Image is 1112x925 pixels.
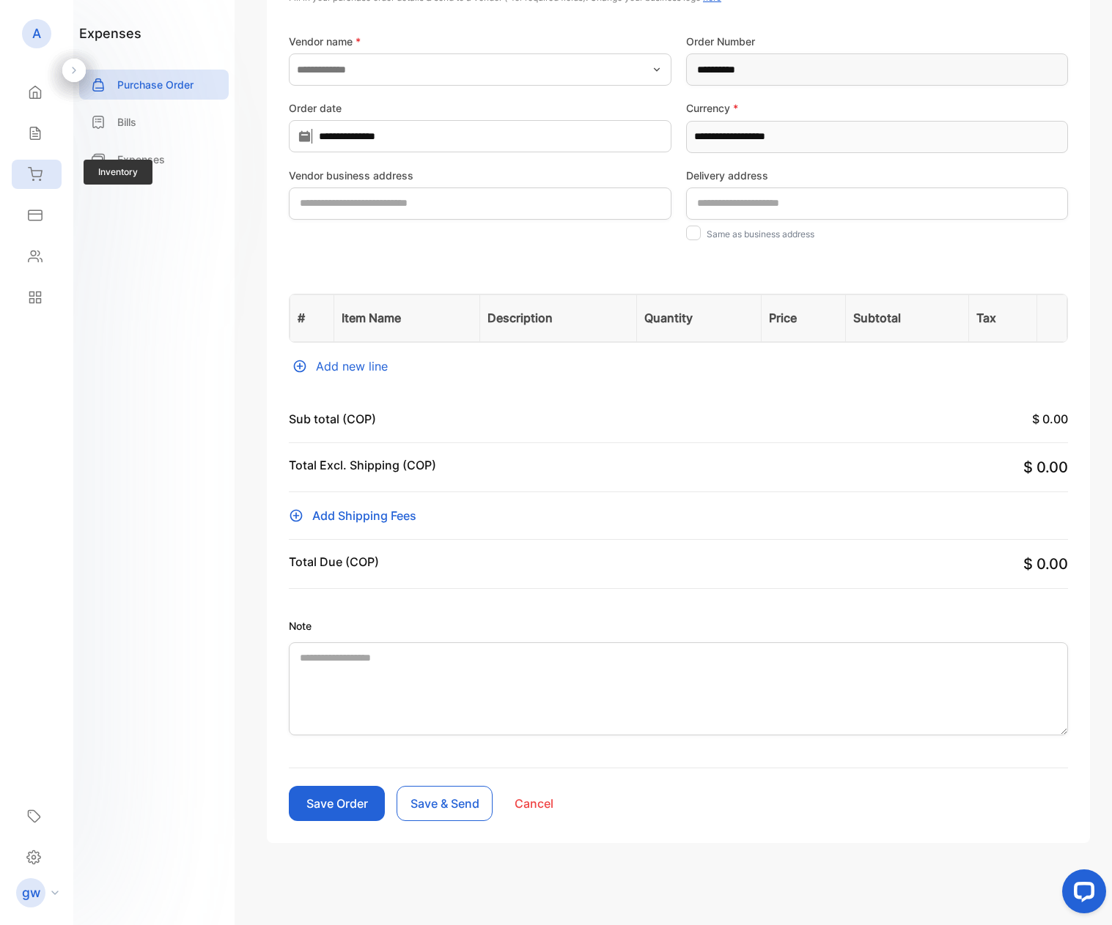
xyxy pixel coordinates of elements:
[761,294,845,341] th: Price
[290,294,334,341] th: #
[79,23,141,43] h1: expenses
[289,786,385,821] button: Save Order
[289,357,1068,375] div: Add new line
[686,168,1069,183] label: Delivery address
[117,152,165,167] p: Expenses
[480,294,637,341] th: Description
[637,294,762,341] th: Quantity
[968,294,1037,341] th: Tax
[22,883,40,902] p: gw
[289,100,671,116] label: Order date
[289,456,436,478] p: Total Excl. Shipping (COP)
[289,553,379,571] p: Total Due (COP)
[79,107,229,137] a: Bills
[334,294,480,341] th: Item Name
[312,507,416,524] span: Add Shipping Fees
[289,618,1068,634] label: Note
[397,786,493,821] button: Save & Send
[79,144,229,174] a: Expenses
[686,100,1069,116] label: Currency
[32,24,41,43] p: A
[1032,412,1068,426] span: $ 0.00
[1023,555,1068,573] span: $ 0.00
[686,34,1069,49] label: Order Number
[289,168,671,183] label: Vendor business address
[84,160,152,185] span: Inventory
[845,294,968,341] th: Subtotal
[1023,458,1068,476] span: $ 0.00
[504,786,600,821] button: Cancel
[1050,863,1112,925] iframe: LiveChat chat widget
[117,114,136,130] p: Bills
[289,410,376,428] p: Sub total (COP)
[117,77,194,92] p: Purchase Order
[79,70,229,100] a: Purchase Order
[289,34,671,49] label: Vendor name
[707,229,814,239] label: Same as business address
